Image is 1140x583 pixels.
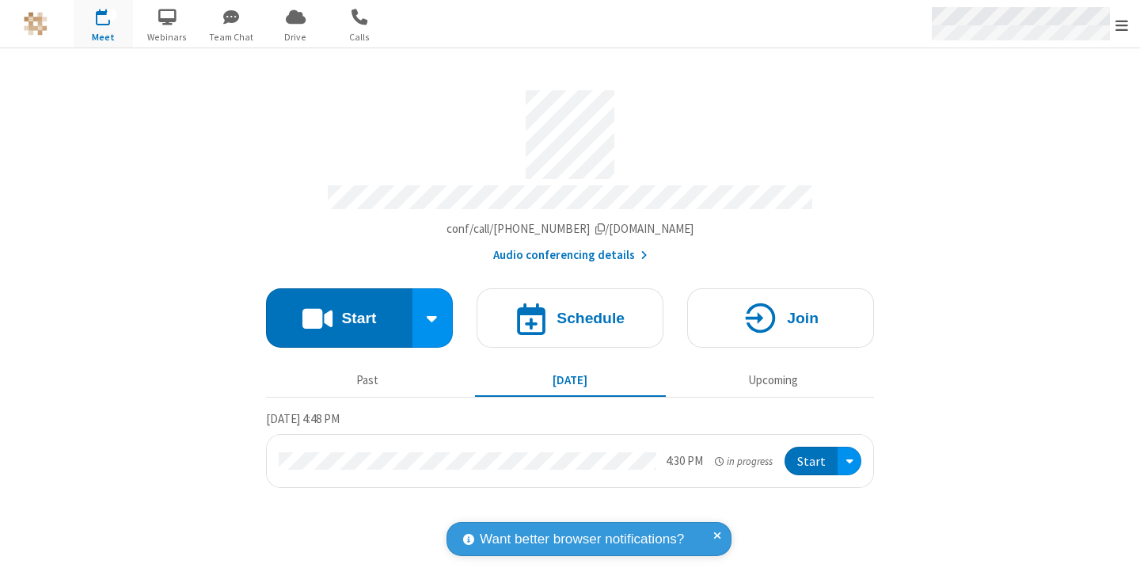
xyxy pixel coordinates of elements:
div: Start conference options [412,288,454,348]
button: Copy my meeting room linkCopy my meeting room link [446,220,694,238]
span: [DATE] 4:48 PM [266,411,340,426]
button: Past [272,365,463,395]
span: Meet [74,30,133,44]
div: 4:30 PM [666,452,703,471]
span: Want better browser notifications? [480,529,684,550]
button: Upcoming [678,365,868,395]
section: Account details [266,78,874,265]
span: Calls [330,30,389,44]
span: Copy my meeting room link [446,221,694,236]
button: Schedule [477,288,663,348]
button: [DATE] [475,365,666,395]
iframe: Chat [1100,542,1128,572]
section: Today's Meetings [266,410,874,489]
button: Audio conferencing details [493,246,648,265]
div: 1 [107,9,117,21]
button: Start [785,447,838,476]
h4: Join [787,311,819,326]
span: Team Chat [202,30,261,44]
div: Open menu [838,447,861,476]
img: QA Selenium DO NOT DELETE OR CHANGE [24,12,47,36]
h4: Start [341,311,376,326]
span: Drive [266,30,325,44]
button: Start [266,288,412,348]
span: Webinars [138,30,197,44]
h4: Schedule [557,311,625,326]
button: Join [687,288,874,348]
em: in progress [715,454,773,469]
